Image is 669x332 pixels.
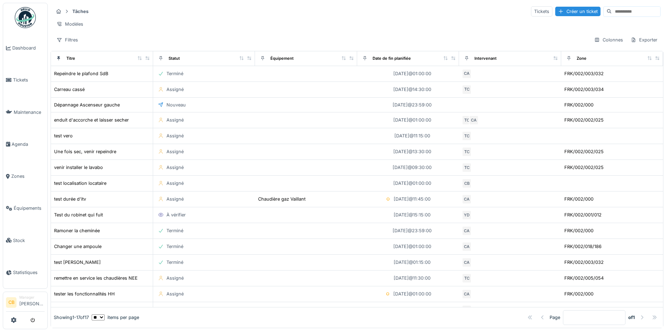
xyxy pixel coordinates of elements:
[166,227,183,234] div: Terminé
[564,275,604,281] div: FRK/002/005/054
[555,7,601,16] div: Créer un ticket
[394,211,431,218] div: [DATE] @ 15:15:00
[3,256,47,288] a: Statistiques
[166,117,184,123] div: Assigné
[54,211,103,218] div: Test du robinet qui fuit
[53,35,81,45] div: Filtres
[564,243,602,250] div: FRK/002/018/186
[14,109,45,116] span: Maintenance
[393,164,432,171] div: [DATE] @ 09:30:00
[373,56,411,61] div: Date de fin planifiée
[394,196,431,202] div: [DATE] @ 11:45:00
[462,226,472,236] div: CA
[70,8,91,15] strong: Tâches
[393,180,431,187] div: [DATE] @ 01:00:00
[166,132,184,139] div: Assigné
[54,180,106,187] div: test localisation locataire
[394,132,430,139] div: [DATE] @ 11:15:00
[166,86,184,93] div: Assigné
[469,115,479,125] div: CA
[66,56,75,61] div: Titre
[462,85,472,95] div: TC
[3,192,47,224] a: Équipements
[462,289,472,299] div: CA
[166,180,184,187] div: Assigné
[54,86,85,93] div: Carreau cassé
[393,102,432,108] div: [DATE] @ 23:59:00
[564,102,593,108] div: FRK/002/000
[11,173,45,180] span: Zones
[54,314,89,321] div: Showing 1 - 17 of 17
[166,196,184,202] div: Assigné
[564,227,593,234] div: FRK/002/000
[12,45,45,51] span: Dashboard
[393,306,432,313] div: [DATE] @ 00:30:00
[564,86,604,93] div: FRK/002/003/034
[13,77,45,83] span: Tickets
[564,259,604,266] div: FRK/002/003/032
[3,128,47,160] a: Agenda
[462,69,472,79] div: CA
[166,70,183,77] div: Terminé
[393,70,431,77] div: [DATE] @ 01:00:00
[550,314,560,321] div: Page
[3,32,47,64] a: Dashboard
[270,56,294,61] div: Équipement
[628,35,661,45] div: Exporter
[166,164,184,171] div: Assigné
[169,56,180,61] div: Statut
[3,96,47,128] a: Maintenance
[14,205,45,211] span: Équipements
[393,86,431,93] div: [DATE] @ 14:30:00
[54,306,150,313] div: Faire le plein cuve mazout du GPE Fontainas
[474,56,497,61] div: Intervenant
[564,148,604,155] div: FRK/002/002/025
[54,132,73,139] div: test vero
[393,227,432,234] div: [DATE] @ 23:59:00
[13,237,45,244] span: Stock
[394,275,431,281] div: [DATE] @ 11:30:00
[394,259,431,266] div: [DATE] @ 01:15:00
[577,56,586,61] div: Zone
[166,148,184,155] div: Assigné
[3,160,47,192] a: Zones
[54,196,86,202] div: test durée d'itv
[166,243,183,250] div: Terminé
[19,295,45,310] li: [PERSON_NAME]
[462,115,472,125] div: TC
[3,224,47,256] a: Stock
[166,259,183,266] div: Terminé
[462,163,472,172] div: TC
[462,147,472,157] div: TC
[13,269,45,276] span: Statistiques
[54,148,116,155] div: Une fois sec, venir repeindre
[462,242,472,252] div: CA
[6,295,45,312] a: CB Manager[PERSON_NAME]
[54,164,103,171] div: venir installer le lavabo
[393,148,431,155] div: [DATE] @ 13:30:00
[54,291,115,297] div: tester les fonctionnalités HH
[393,243,431,250] div: [DATE] @ 01:00:00
[462,210,472,220] div: YD
[564,117,604,123] div: FRK/002/002/025
[54,259,101,266] div: test [PERSON_NAME]
[54,117,129,123] div: enduit d'accorche et laisser secher
[166,306,184,313] div: Assigné
[53,19,86,29] div: Modèles
[6,297,17,308] li: CB
[92,314,139,321] div: items per page
[462,305,472,315] div: CA
[564,70,604,77] div: FRK/002/003/032
[564,196,593,202] div: FRK/002/000
[462,131,472,141] div: TC
[564,211,602,218] div: FRK/002/001/012
[462,273,472,283] div: TC
[462,194,472,204] div: CA
[166,211,186,218] div: À vérifier
[258,196,306,202] div: Chaudière gaz Vaillant
[166,291,184,297] div: Assigné
[166,275,184,281] div: Assigné
[54,243,101,250] div: Changer une ampoule
[564,306,593,313] div: FRK/002/000
[393,117,431,123] div: [DATE] @ 01:00:00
